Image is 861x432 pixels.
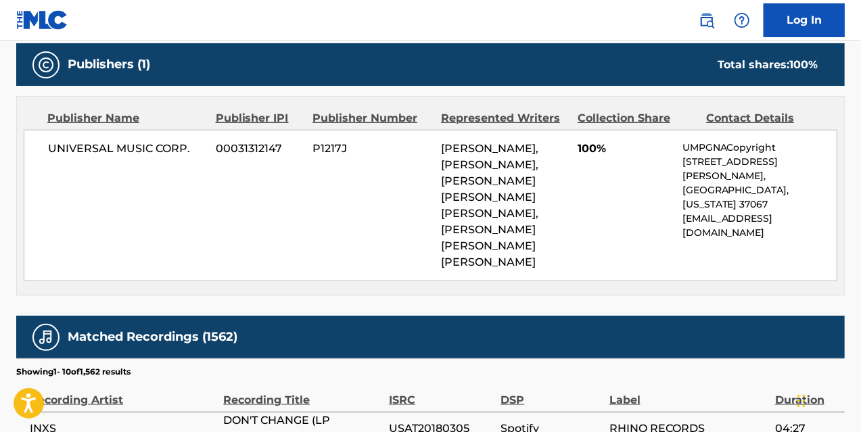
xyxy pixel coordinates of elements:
[16,10,68,30] img: MLC Logo
[578,141,672,157] span: 100%
[389,378,494,408] div: ISRC
[216,141,302,157] span: 00031312147
[216,110,302,126] div: Publisher IPI
[223,378,382,408] div: Recording Title
[693,7,720,34] a: Public Search
[48,141,206,157] span: UNIVERSAL MUSIC CORP.
[68,57,150,72] h5: Publishers (1)
[501,378,603,408] div: DSP
[682,212,837,240] p: [EMAIL_ADDRESS][DOMAIN_NAME]
[47,110,206,126] div: Publisher Name
[312,110,431,126] div: Publisher Number
[68,329,237,345] h5: Matched Recordings (1562)
[793,367,861,432] iframe: Chat Widget
[441,142,538,268] span: [PERSON_NAME], [PERSON_NAME], [PERSON_NAME] [PERSON_NAME] [PERSON_NAME], [PERSON_NAME] [PERSON_NA...
[764,3,845,37] a: Log In
[38,57,54,73] img: Publishers
[699,12,715,28] img: search
[30,378,216,408] div: Recording Artist
[682,183,837,212] p: [GEOGRAPHIC_DATA], [US_STATE] 37067
[609,378,768,408] div: Label
[797,381,806,421] div: Drag
[775,378,838,408] div: Duration
[718,57,818,73] div: Total shares:
[682,141,837,155] p: UMPGNACopyright
[578,110,696,126] div: Collection Share
[682,155,837,183] p: [STREET_ADDRESS][PERSON_NAME],
[728,7,755,34] div: Help
[734,12,750,28] img: help
[38,329,54,345] img: Matched Recordings
[441,110,567,126] div: Represented Writers
[789,58,818,71] span: 100 %
[706,110,824,126] div: Contact Details
[16,366,131,378] p: Showing 1 - 10 of 1,562 results
[312,141,431,157] span: P1217J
